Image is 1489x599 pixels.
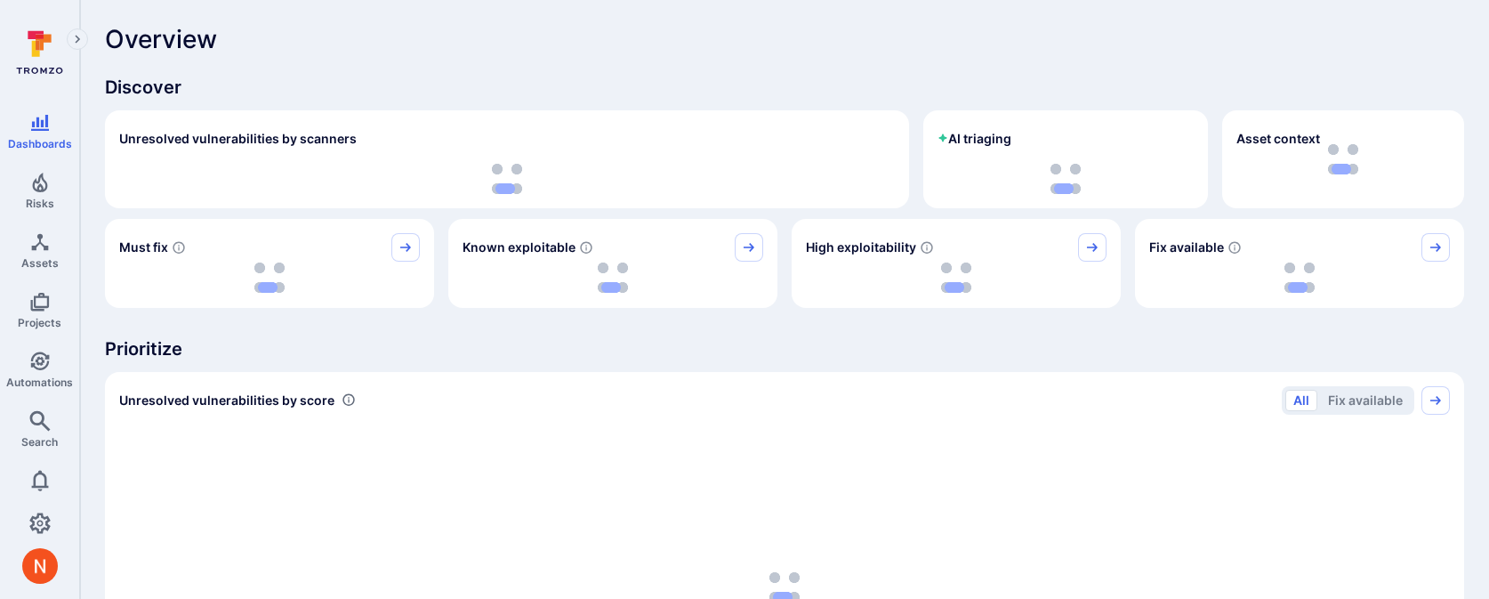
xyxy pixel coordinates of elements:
button: Expand navigation menu [67,28,88,50]
svg: Risk score >=40 , missed SLA [172,240,186,255]
svg: Vulnerabilities with fix available [1227,240,1242,255]
img: ACg8ocIprwjrgDQnDsNSk9Ghn5p5-B8DpAKWoJ5Gi9syOE4K59tr4Q=s96-c [22,548,58,584]
span: Asset context [1236,130,1320,148]
div: loading spinner [119,164,895,194]
span: Fix available [1149,239,1224,256]
span: Dashboards [8,137,72,150]
div: loading spinner [119,262,420,294]
span: Risks [26,197,54,210]
div: loading spinner [1149,262,1450,294]
span: Discover [105,75,1464,100]
button: Fix available [1320,390,1411,411]
img: Loading... [1050,164,1081,194]
img: Loading... [254,263,285,293]
span: Overview [105,25,217,53]
span: High exploitability [806,239,916,256]
svg: EPSS score ≥ 0.7 [920,240,934,255]
div: loading spinner [938,164,1194,194]
div: loading spinner [463,262,763,294]
button: All [1285,390,1317,411]
span: Unresolved vulnerabilities by score [119,392,334,409]
div: High exploitability [792,219,1121,308]
span: Projects [18,316,61,329]
img: Loading... [1284,263,1315,293]
div: Number of vulnerabilities in status 'Open' 'Triaged' and 'In process' grouped by score [342,391,356,409]
img: Loading... [941,263,971,293]
span: Search [21,435,58,449]
div: Fix available [1135,219,1464,308]
div: loading spinner [806,262,1107,294]
img: Loading... [492,164,522,194]
span: Prioritize [105,336,1464,361]
span: Automations [6,376,73,389]
span: Assets [21,256,59,270]
h2: Unresolved vulnerabilities by scanners [119,130,357,148]
div: Known exploitable [448,219,777,308]
svg: Confirmed exploitable by KEV [579,240,593,255]
img: Loading... [598,263,628,293]
div: Must fix [105,219,434,308]
div: Neeren Patki [22,548,58,584]
h2: AI triaging [938,130,1011,148]
span: Must fix [119,239,168,256]
span: Known exploitable [463,239,575,256]
i: Expand navigation menu [71,32,84,47]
